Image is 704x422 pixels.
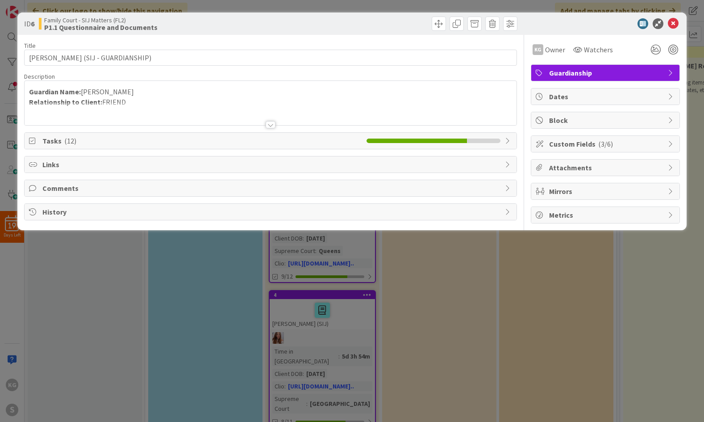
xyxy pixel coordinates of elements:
span: Block [549,115,663,126]
b: P1.1 Questionnaire and Documents [44,24,158,31]
span: Mirrors [549,186,663,197]
span: Comments [42,183,500,194]
span: Dates [549,91,663,102]
span: Guardianship [549,68,663,78]
p: FRIEND [29,97,512,107]
strong: Relationship to Client: [29,97,102,106]
span: Family Court - SIJ Matters (FL2) [44,17,158,24]
span: Custom Fields [549,139,663,149]
span: ( 3/6 ) [598,139,613,148]
p: [PERSON_NAME] [29,87,512,97]
span: Description [24,72,55,80]
span: ID [24,18,34,29]
span: Watchers [584,44,613,55]
span: Owner [545,44,565,55]
span: Tasks [42,135,362,146]
input: type card name here... [24,50,517,66]
span: Attachments [549,162,663,173]
span: ( 12 ) [64,136,76,145]
label: Title [24,42,36,50]
b: 6 [31,19,34,28]
span: Links [42,159,500,170]
div: KG [533,44,543,55]
span: History [42,207,500,217]
strong: Guardian Name: [29,87,81,96]
span: Metrics [549,210,663,220]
